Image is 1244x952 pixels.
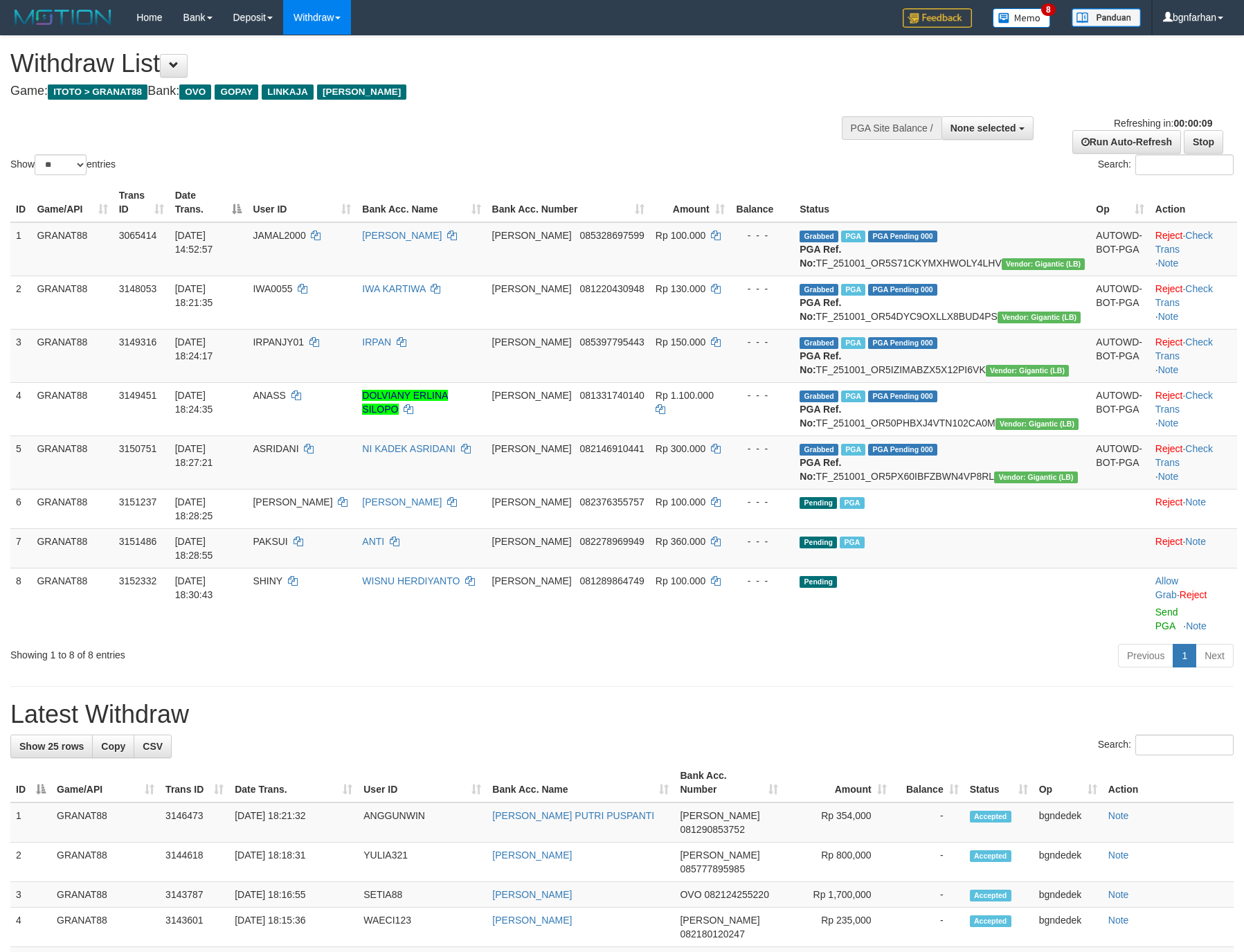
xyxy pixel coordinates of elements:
span: [PERSON_NAME] [680,915,759,926]
img: Button%20Memo.svg [993,8,1051,28]
span: Refreshing in: [1114,118,1212,129]
span: Copy 081289864749 to clipboard [579,575,644,586]
a: Note [1186,620,1207,631]
td: GRANAT88 [51,882,160,908]
a: Check Trans [1155,390,1213,415]
span: Pending [800,497,837,509]
span: [PERSON_NAME] [492,575,572,586]
td: 3146473 [160,802,229,843]
span: IWA0055 [253,283,292,294]
a: 1 [1173,644,1196,667]
td: bgndedek [1034,843,1103,882]
a: ANTI [362,536,384,547]
div: - - - [736,495,789,509]
span: Accepted [970,811,1011,823]
td: 1 [10,222,31,276]
span: PGA Pending [868,231,937,242]
a: [PERSON_NAME] [362,496,442,508]
span: Vendor URL: https://dashboard.q2checkout.com/secure [998,312,1081,323]
a: Reject [1155,443,1183,454]
td: AUTOWD-BOT-PGA [1090,435,1149,489]
td: SETIA88 [358,882,487,908]
th: Bank Acc. Name: activate to sort column ascending [487,763,674,802]
span: Copy 085397795443 to clipboard [579,336,644,348]
span: [PERSON_NAME] [492,336,572,348]
td: TF_251001_OR5PX60IBFZBWN4VP8RL [794,435,1090,489]
td: - [892,843,964,882]
td: GRANAT88 [31,489,113,528]
a: Reject [1155,336,1183,348]
span: [DATE] 18:24:17 [175,336,213,361]
a: IWA KARTIWA [362,283,425,294]
span: Copy [101,741,125,752]
th: Status: activate to sort column ascending [964,763,1034,802]
a: NI KADEK ASRIDANI [362,443,456,454]
span: 3151237 [119,496,157,508]
td: [DATE] 18:18:31 [229,843,358,882]
span: Copy 085328697599 to clipboard [579,230,644,241]
th: Trans ID: activate to sort column ascending [160,763,229,802]
span: Marked by bgndedek [841,444,865,456]
td: · [1150,568,1237,638]
td: 3 [10,882,51,908]
span: [PERSON_NAME] [492,230,572,241]
span: Pending [800,537,837,548]
span: PAKSUI [253,536,287,547]
span: Copy 082180120247 to clipboard [680,928,744,940]
span: Pending [800,576,837,588]
th: Bank Acc. Number: activate to sort column ascending [674,763,783,802]
td: bgndedek [1034,882,1103,908]
label: Search: [1098,154,1234,175]
div: - - - [736,228,789,242]
span: Accepted [970,850,1011,862]
span: Copy 085777895985 to clipboard [680,863,744,874]
h1: Withdraw List [10,50,815,78]
th: Balance: activate to sort column ascending [892,763,964,802]
a: [PERSON_NAME] [492,915,572,926]
a: Note [1185,536,1206,547]
a: Reject [1180,589,1207,600]
td: · · [1150,382,1237,435]
div: - - - [736,335,789,349]
th: Action [1103,763,1234,802]
a: Note [1108,889,1129,900]
span: Marked by bgndedek [841,231,865,242]
a: Check Trans [1155,336,1213,361]
a: Send PGA [1155,607,1178,631]
span: 3152332 [119,575,157,586]
span: None selected [950,123,1016,134]
span: 3065414 [119,230,157,241]
td: 2 [10,843,51,882]
span: Grabbed [800,390,838,402]
span: Grabbed [800,231,838,242]
div: Showing 1 to 8 of 8 entries [10,643,508,662]
td: 3144618 [160,843,229,882]
span: Rp 150.000 [656,336,705,348]
span: Copy 081220430948 to clipboard [579,283,644,294]
td: TF_251001_OR5IZIMABZX5X12PI6VK [794,329,1090,382]
td: TF_251001_OR54DYC9OXLLX8BUD4PS [794,276,1090,329]
a: Note [1108,810,1129,821]
td: GRANAT88 [31,568,113,638]
div: - - - [736,388,789,402]
div: - - - [736,535,789,548]
span: Rp 300.000 [656,443,705,454]
td: 5 [10,435,31,489]
span: [PERSON_NAME] [492,390,572,401]
th: Op: activate to sort column ascending [1090,183,1149,222]
td: GRANAT88 [31,329,113,382]
th: Bank Acc. Number: activate to sort column ascending [487,183,650,222]
span: 3148053 [119,283,157,294]
a: Reject [1155,283,1183,294]
td: · · [1150,222,1237,276]
td: Rp 1,700,000 [784,882,892,908]
span: OVO [680,889,701,900]
div: - - - [736,282,789,296]
a: Note [1158,311,1179,322]
th: ID [10,183,31,222]
a: IRPAN [362,336,391,348]
a: Reject [1155,536,1183,547]
a: Note [1185,496,1206,508]
td: GRANAT88 [31,382,113,435]
td: 3143601 [160,908,229,947]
